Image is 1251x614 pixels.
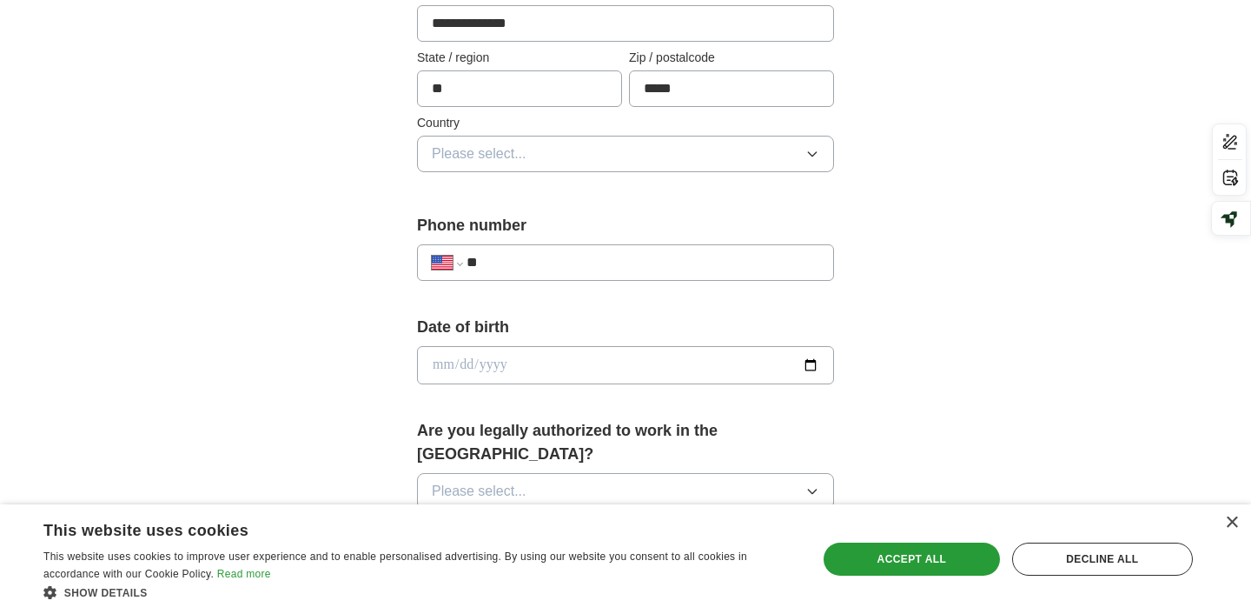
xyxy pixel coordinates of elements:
[417,114,834,132] label: Country
[417,49,622,67] label: State / region
[432,481,526,502] span: Please select...
[629,49,834,67] label: Zip / postalcode
[43,584,795,601] div: Show details
[417,214,834,237] label: Phone number
[417,473,834,510] button: Please select...
[824,543,1000,576] div: Accept all
[432,143,526,164] span: Please select...
[217,568,271,580] a: Read more, opens a new window
[64,587,148,599] span: Show details
[1225,517,1238,530] div: Close
[1012,543,1193,576] div: Decline all
[43,515,751,541] div: This website uses cookies
[43,551,747,580] span: This website uses cookies to improve user experience and to enable personalised advertising. By u...
[417,316,834,339] label: Date of birth
[417,136,834,172] button: Please select...
[417,419,834,466] label: Are you legally authorized to work in the [GEOGRAPHIC_DATA]?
